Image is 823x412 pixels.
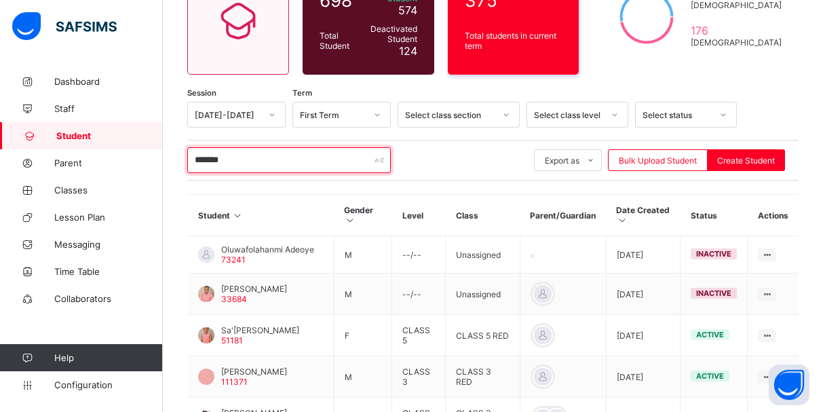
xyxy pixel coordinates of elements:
[334,315,391,356] td: F
[606,274,681,315] td: [DATE]
[606,356,681,398] td: [DATE]
[392,236,446,274] td: --/--
[446,236,520,274] td: Unassigned
[366,24,417,44] span: Deactivated Student
[54,293,163,304] span: Collaborators
[545,155,579,166] span: Export as
[717,155,775,166] span: Create Student
[12,12,117,41] img: safsims
[392,356,446,398] td: CLASS 3
[643,110,712,120] div: Select status
[188,195,334,236] th: Student
[54,212,163,223] span: Lesson Plan
[300,110,366,120] div: First Term
[54,239,163,250] span: Messaging
[221,367,287,377] span: [PERSON_NAME]
[316,27,363,54] div: Total Student
[56,130,163,141] span: Student
[691,24,782,37] span: 176
[696,330,724,339] span: active
[344,215,356,225] i: Sort in Ascending Order
[221,255,246,265] span: 73241
[54,157,163,168] span: Parent
[54,352,162,363] span: Help
[221,294,247,304] span: 33684
[221,377,248,387] span: 111371
[748,195,799,236] th: Actions
[769,364,809,405] button: Open asap
[696,249,731,259] span: inactive
[619,155,697,166] span: Bulk Upload Student
[187,88,216,98] span: Session
[195,110,261,120] div: [DATE]-[DATE]
[696,371,724,381] span: active
[465,31,562,51] span: Total students in current term
[616,215,628,225] i: Sort in Ascending Order
[334,356,391,398] td: M
[446,195,520,236] th: Class
[54,76,163,87] span: Dashboard
[221,335,243,345] span: 51181
[54,103,163,114] span: Staff
[520,195,606,236] th: Parent/Guardian
[232,210,244,221] i: Sort in Ascending Order
[334,236,391,274] td: M
[54,185,163,195] span: Classes
[446,315,520,356] td: CLASS 5 RED
[606,195,681,236] th: Date Created
[221,244,314,255] span: Oluwafolahanmi Adeoye
[534,110,603,120] div: Select class level
[334,274,391,315] td: M
[696,288,731,298] span: inactive
[446,356,520,398] td: CLASS 3 RED
[292,88,312,98] span: Term
[392,195,446,236] th: Level
[392,315,446,356] td: CLASS 5
[221,284,287,294] span: [PERSON_NAME]
[446,274,520,315] td: Unassigned
[399,44,417,58] span: 124
[606,315,681,356] td: [DATE]
[392,274,446,315] td: --/--
[405,110,495,120] div: Select class section
[398,3,417,17] span: 574
[606,236,681,274] td: [DATE]
[54,266,163,277] span: Time Table
[221,325,299,335] span: Sa'[PERSON_NAME]
[334,195,391,236] th: Gender
[691,37,782,48] span: [DEMOGRAPHIC_DATA]
[681,195,748,236] th: Status
[54,379,162,390] span: Configuration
